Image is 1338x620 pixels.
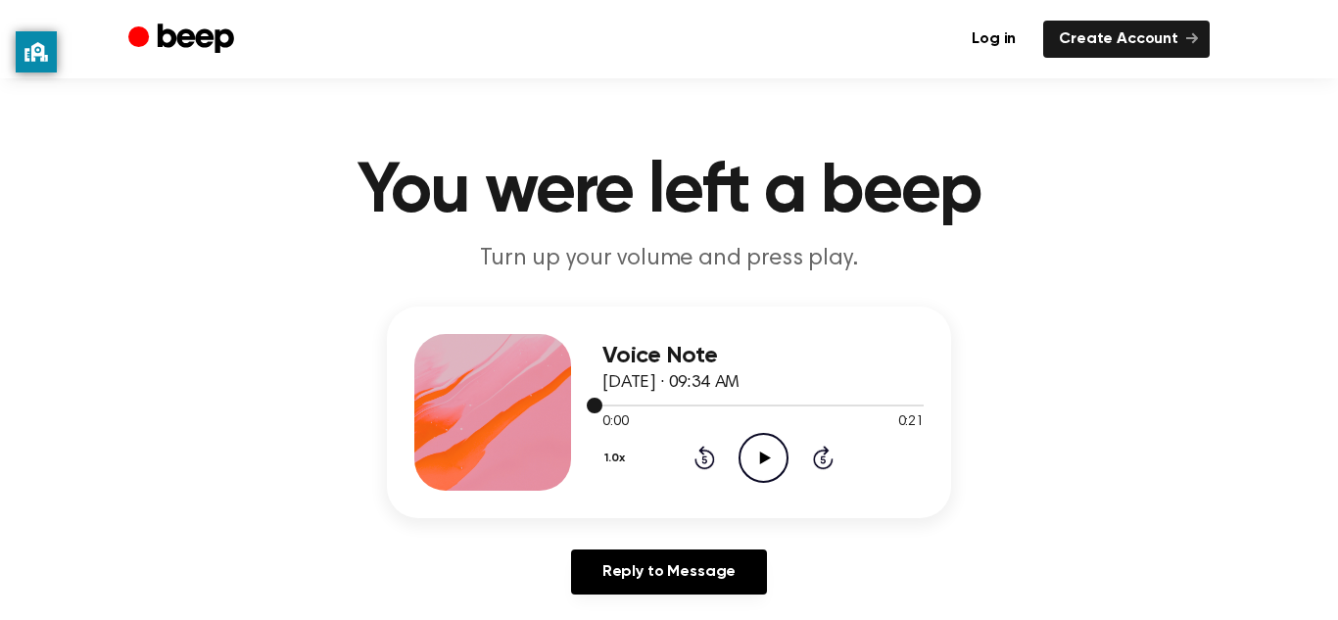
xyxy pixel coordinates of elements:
[898,412,924,433] span: 0:21
[571,549,767,595] a: Reply to Message
[167,157,1171,227] h1: You were left a beep
[128,21,239,59] a: Beep
[16,31,57,72] button: privacy banner
[293,243,1045,275] p: Turn up your volume and press play.
[602,442,633,475] button: 1.0x
[956,21,1031,58] a: Log in
[602,343,924,369] h3: Voice Note
[602,374,740,392] span: [DATE] · 09:34 AM
[602,412,628,433] span: 0:00
[1043,21,1210,58] a: Create Account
